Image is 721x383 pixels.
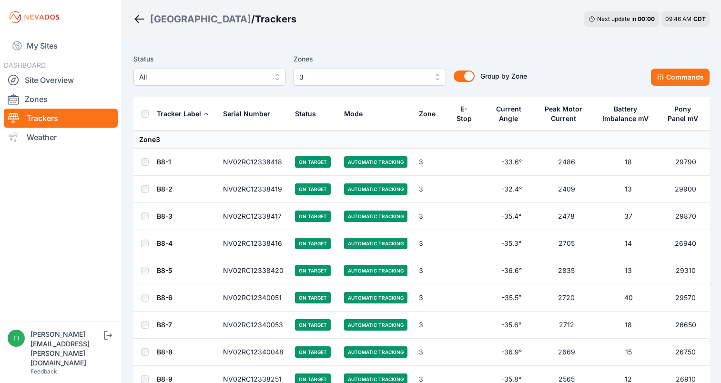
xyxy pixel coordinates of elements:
[223,102,278,125] button: Serial Number
[30,330,102,368] div: [PERSON_NAME][EMAIL_ADDRESS][PERSON_NAME][DOMAIN_NAME]
[486,284,537,312] td: -35.5°
[413,312,449,339] td: 3
[538,339,596,366] td: 2669
[157,212,173,220] a: B8-3
[217,339,289,366] td: NV02RC12340048
[661,230,710,257] td: 26940
[413,284,449,312] td: 3
[344,292,407,303] span: Automatic Tracking
[344,156,407,168] span: Automatic Tracking
[295,156,331,168] span: On Target
[538,203,596,230] td: 2478
[217,312,289,339] td: NV02RC12340053
[596,284,662,312] td: 40
[596,149,662,176] td: 18
[157,185,173,193] a: B8-2
[295,238,331,249] span: On Target
[295,211,331,222] span: On Target
[295,265,331,276] span: On Target
[455,98,480,130] button: E-Stop
[157,109,201,119] div: Tracker Label
[344,238,407,249] span: Automatic Tracking
[596,257,662,284] td: 13
[413,257,449,284] td: 3
[217,284,289,312] td: NV02RC12340051
[413,339,449,366] td: 3
[295,346,331,358] span: On Target
[413,176,449,203] td: 3
[486,203,537,230] td: -35.4°
[661,257,710,284] td: 29310
[157,348,173,356] a: B8-8
[601,98,656,130] button: Battery Imbalance mV
[651,69,710,86] button: Commands
[4,109,118,128] a: Trackers
[299,71,427,83] span: 3
[139,71,267,83] span: All
[157,239,173,247] a: B8-4
[597,15,636,22] span: Next update in
[538,312,596,339] td: 2712
[133,53,286,65] label: Status
[661,312,710,339] td: 26650
[344,265,407,276] span: Automatic Tracking
[491,104,526,123] div: Current Angle
[133,131,710,149] td: Zone 3
[596,176,662,203] td: 13
[486,230,537,257] td: -35.3°
[344,211,407,222] span: Automatic Tracking
[4,90,118,109] a: Zones
[596,203,662,230] td: 37
[133,7,296,31] nav: Breadcrumb
[217,257,289,284] td: NV02RC12338420
[150,12,251,26] a: [GEOGRAPHIC_DATA]
[8,330,25,347] img: fidel.lopez@prim.com
[344,319,407,331] span: Automatic Tracking
[294,69,446,86] button: 3
[344,183,407,195] span: Automatic Tracking
[4,71,118,90] a: Site Overview
[157,266,172,274] a: B8-5
[661,203,710,230] td: 29870
[217,149,289,176] td: NV02RC12338418
[661,149,710,176] td: 29790
[538,284,596,312] td: 2720
[538,176,596,203] td: 2409
[157,158,171,166] a: B8-1
[661,176,710,203] td: 29900
[486,339,537,366] td: -36.9°
[693,15,706,22] span: CDT
[157,375,173,383] a: B8-9
[157,102,209,125] button: Tracker Label
[295,183,331,195] span: On Target
[455,104,473,123] div: E-Stop
[667,104,698,123] div: Pony Panel mV
[157,321,172,329] a: B8-7
[601,104,650,123] div: Battery Imbalance mV
[486,149,537,176] td: -33.6°
[486,176,537,203] td: -32.4°
[486,257,537,284] td: -36.6°
[223,109,270,119] div: Serial Number
[344,346,407,358] span: Automatic Tracking
[295,292,331,303] span: On Target
[217,176,289,203] td: NV02RC12338419
[419,109,436,119] div: Zone
[344,102,370,125] button: Mode
[543,98,590,130] button: Peak Motor Current
[596,312,662,339] td: 18
[30,368,57,375] a: Feedback
[8,10,61,25] img: Nevados
[596,230,662,257] td: 14
[538,149,596,176] td: 2486
[255,12,296,26] h3: Trackers
[538,257,596,284] td: 2835
[294,53,446,65] label: Zones
[491,98,531,130] button: Current Angle
[413,149,449,176] td: 3
[661,284,710,312] td: 29570
[344,109,363,119] div: Mode
[413,230,449,257] td: 3
[4,61,46,69] span: DASHBOARD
